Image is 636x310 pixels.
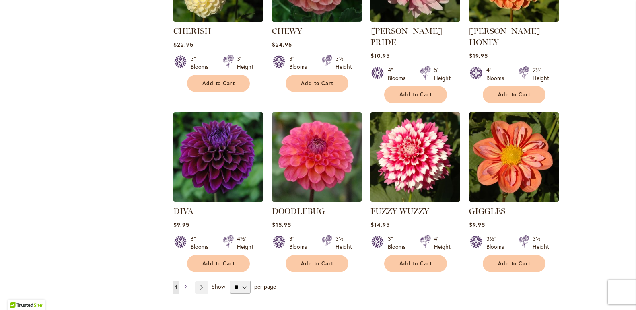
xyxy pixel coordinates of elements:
a: [PERSON_NAME] HONEY [469,26,541,47]
span: $9.95 [469,221,485,228]
div: 3½' Height [335,55,352,71]
button: Add to Cart [483,255,545,272]
img: Diva [173,112,263,202]
button: Add to Cart [187,255,250,272]
a: CHEWY [272,16,362,23]
a: FUZZY WUZZY [370,206,429,216]
button: Add to Cart [384,86,447,103]
img: DOODLEBUG [272,112,362,202]
a: CHERISH [173,16,263,23]
div: 6" Blooms [191,235,213,251]
span: Add to Cart [202,80,235,87]
div: 4' Height [434,235,451,251]
div: 4" Blooms [388,66,410,82]
div: 3" Blooms [191,55,213,71]
span: 2 [184,284,187,290]
span: 1 [175,284,177,290]
div: 5' Height [434,66,451,82]
span: $22.95 [173,41,193,48]
span: Show [212,283,225,290]
span: $14.95 [370,221,390,228]
a: FUZZY WUZZY [370,196,460,203]
span: Add to Cart [498,260,531,267]
div: 4½' Height [237,235,253,251]
div: 2½' Height [533,66,549,82]
a: CHILSON'S PRIDE [370,16,460,23]
div: 4" Blooms [486,66,509,82]
button: Add to Cart [187,75,250,92]
span: $9.95 [173,221,189,228]
div: 3" Blooms [388,235,410,251]
div: 3" Blooms [289,235,312,251]
span: Add to Cart [498,91,531,98]
a: CRICHTON HONEY [469,16,559,23]
a: DIVA [173,206,193,216]
a: Diva [173,196,263,203]
button: Add to Cart [384,255,447,272]
img: GIGGLES [469,112,559,202]
span: Add to Cart [399,260,432,267]
span: $24.95 [272,41,292,48]
span: Add to Cart [399,91,432,98]
span: per page [254,283,276,290]
div: 3½' Height [533,235,549,251]
a: DOODLEBUG [272,206,325,216]
div: 3" Blooms [289,55,312,71]
a: 2 [182,281,189,294]
div: 3½' Height [335,235,352,251]
span: Add to Cart [301,260,334,267]
a: DOODLEBUG [272,196,362,203]
button: Add to Cart [286,75,348,92]
a: GIGGLES [469,206,505,216]
img: FUZZY WUZZY [370,112,460,202]
div: 3' Height [237,55,253,71]
iframe: Launch Accessibility Center [6,281,29,304]
a: CHERISH [173,26,211,36]
a: [PERSON_NAME] PRIDE [370,26,442,47]
span: $15.95 [272,221,291,228]
span: $19.95 [469,52,488,60]
button: Add to Cart [483,86,545,103]
a: GIGGLES [469,196,559,203]
span: Add to Cart [301,80,334,87]
button: Add to Cart [286,255,348,272]
span: $10.95 [370,52,390,60]
span: Add to Cart [202,260,235,267]
a: CHEWY [272,26,302,36]
div: 3½" Blooms [486,235,509,251]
